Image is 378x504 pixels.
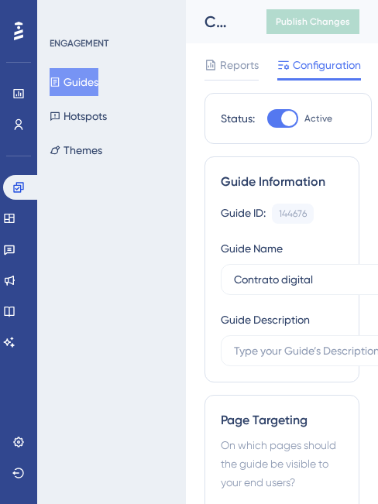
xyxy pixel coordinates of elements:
div: Contrato digital [204,11,228,33]
div: On which pages should the guide be visible to your end users? [221,436,343,492]
span: Configuration [293,56,361,74]
button: Themes [50,136,102,164]
div: 144676 [279,207,307,220]
div: Guide Description [221,310,310,329]
div: Page Targeting [221,411,343,430]
button: Publish Changes [266,9,359,34]
span: Active [304,112,332,125]
div: Guide Name [221,239,283,258]
button: Guides [50,68,98,96]
div: Guide Information [221,173,343,191]
span: Publish Changes [276,15,350,28]
div: ENGAGEMENT [50,37,108,50]
button: Hotspots [50,102,107,130]
span: Reports [220,56,259,74]
div: Status: [221,109,255,128]
div: Guide ID: [221,204,266,224]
